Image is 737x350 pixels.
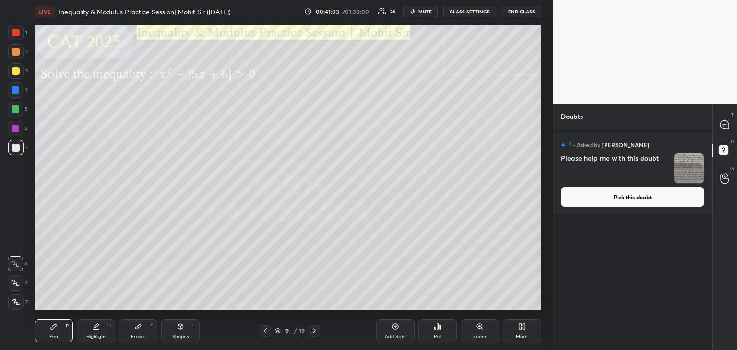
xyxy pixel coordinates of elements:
[150,324,153,328] div: E
[192,324,195,328] div: L
[8,63,28,79] div: 3
[674,153,704,183] img: 1756726815U8MGHS.jpg
[434,334,441,339] div: Poll
[516,334,528,339] div: More
[553,129,712,350] div: grid
[443,6,496,17] button: CLASS SETTINGS
[553,104,591,129] p: Doubts
[8,102,28,117] div: 5
[385,334,406,339] div: Add Slide
[473,334,486,339] div: Zoom
[390,9,395,14] div: 26
[569,140,571,148] h5: 1
[131,334,145,339] div: Eraser
[8,121,28,136] div: 6
[502,6,541,17] button: END CLASS
[730,165,734,172] p: G
[418,8,432,15] span: mute
[294,328,297,334] div: /
[86,334,106,339] div: Highlight
[403,6,438,17] button: mute
[8,294,28,310] div: Z
[107,324,111,328] div: H
[283,328,292,334] div: 9
[35,6,55,17] div: LIVE
[49,334,58,339] div: Pen
[59,7,231,16] h4: Inequality & Modulus Practice Session| Mohit Sir ([DATE])
[602,140,649,149] h5: [PERSON_NAME]
[8,256,28,271] div: C
[8,25,27,40] div: 1
[731,138,734,145] p: D
[299,327,305,335] div: 19
[66,324,69,328] div: P
[561,153,670,184] h4: Please help me with this doubt
[573,140,600,149] h5: • Asked by
[561,187,704,207] button: Pick this doubt
[731,111,734,118] p: T
[8,44,28,59] div: 2
[8,82,28,98] div: 4
[172,334,189,339] div: Shapes
[8,140,28,155] div: 7
[8,275,28,291] div: X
